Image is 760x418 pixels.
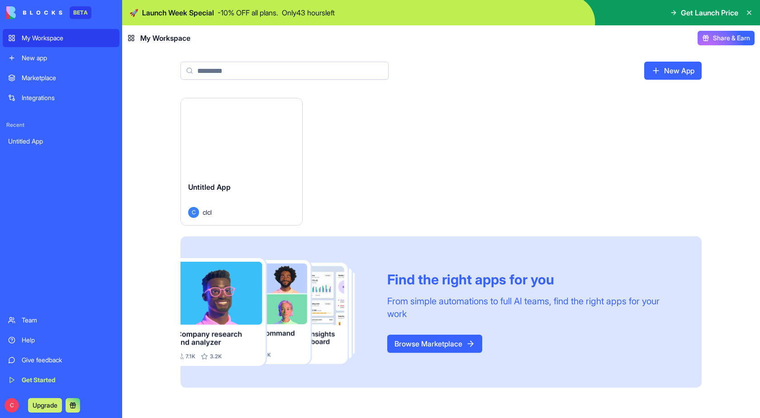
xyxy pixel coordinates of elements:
[5,398,19,413] span: C
[22,34,114,43] div: My Workspace
[3,29,119,47] a: My Workspace
[6,6,91,19] a: BETA
[387,335,482,353] a: Browse Marketplace
[3,69,119,87] a: Marketplace
[3,351,119,369] a: Give feedback
[22,316,114,325] div: Team
[140,33,190,43] span: My Workspace
[22,356,114,365] div: Give feedback
[3,331,119,349] a: Help
[22,53,114,62] div: New app
[698,31,755,45] button: Share & Earn
[3,371,119,389] a: Get Started
[282,7,335,18] p: Only 43 hours left
[70,6,91,19] div: BETA
[3,121,119,129] span: Recent
[8,137,114,146] div: Untitled App
[387,295,680,320] div: From simple automations to full AI teams, find the right apps for your work
[203,207,212,217] span: clcl
[22,336,114,345] div: Help
[218,7,278,18] p: - 10 % OFF all plans.
[142,7,214,18] span: Launch Week Special
[22,93,114,102] div: Integrations
[188,183,231,192] span: Untitled App
[713,34,750,43] span: Share & Earn
[6,6,62,19] img: logo
[180,258,373,366] img: Frame_181_egmpey.png
[3,49,119,67] a: New app
[681,7,738,18] span: Get Launch Price
[387,271,680,288] div: Find the right apps for you
[3,89,119,107] a: Integrations
[28,398,62,413] button: Upgrade
[28,400,62,409] a: Upgrade
[3,311,119,329] a: Team
[22,375,114,384] div: Get Started
[22,73,114,82] div: Marketplace
[180,98,303,226] a: Untitled AppCclcl
[3,132,119,150] a: Untitled App
[188,207,199,218] span: C
[644,62,702,80] a: New App
[129,7,138,18] span: 🚀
